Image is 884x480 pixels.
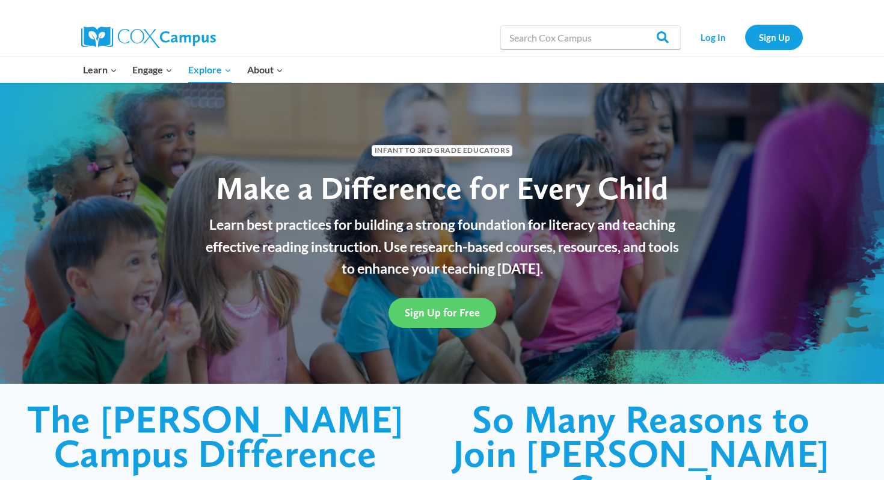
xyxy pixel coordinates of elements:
[188,62,232,78] span: Explore
[372,145,512,156] span: Infant to 3rd Grade Educators
[247,62,283,78] span: About
[81,26,216,48] img: Cox Campus
[216,169,668,207] span: Make a Difference for Every Child
[687,25,739,49] a: Log In
[75,57,290,82] nav: Primary Navigation
[405,306,480,319] span: Sign Up for Free
[27,396,404,477] span: The [PERSON_NAME] Campus Difference
[132,62,173,78] span: Engage
[388,298,496,327] a: Sign Up for Free
[83,62,117,78] span: Learn
[198,214,686,280] p: Learn best practices for building a strong foundation for literacy and teaching effective reading...
[500,25,681,49] input: Search Cox Campus
[687,25,803,49] nav: Secondary Navigation
[745,25,803,49] a: Sign Up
